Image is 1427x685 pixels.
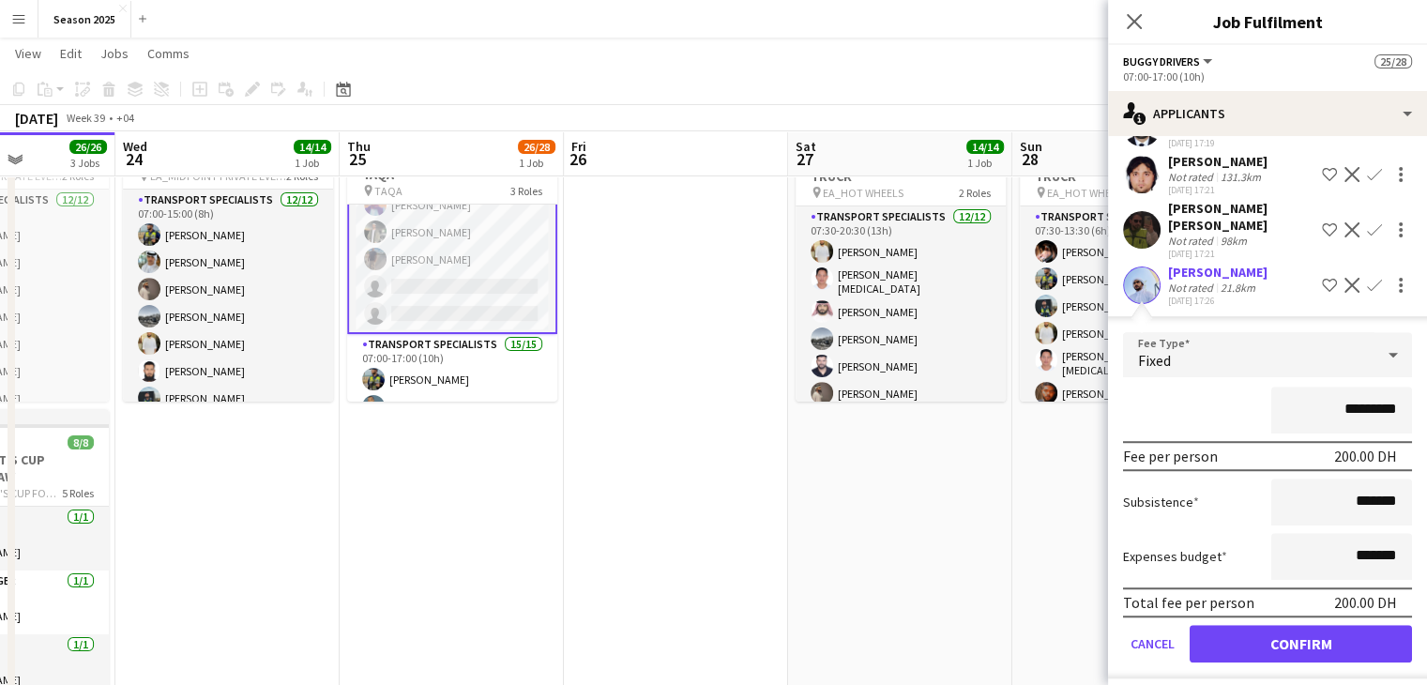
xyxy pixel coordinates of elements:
[1020,124,1230,402] app-job-card: 07:30-13:30 (6h)14/14EA_HOT WHEELS MONSTER TRUCK EA_HOT WHEELS2 RolesTransport Specialists12/1207...
[294,140,331,154] span: 14/14
[793,148,816,170] span: 27
[1217,281,1259,295] div: 21.8km
[1217,234,1251,248] div: 98km
[571,138,586,155] span: Fri
[959,186,991,200] span: 2 Roles
[796,138,816,155] span: Sat
[140,41,197,66] a: Comms
[1108,91,1427,136] div: Applicants
[347,124,557,402] app-job-card: Updated07:00-17:00 (10h)26/28TAQA TAQA3 Roles[DEMOGRAPHIC_DATA][PERSON_NAME][PERSON_NAME][PERSON_...
[1374,54,1412,68] span: 25/28
[374,184,402,198] span: TAQA
[1123,447,1218,465] div: Fee per person
[69,140,107,154] span: 26/26
[38,1,131,38] button: Season 2025
[1138,351,1171,370] span: Fixed
[569,148,586,170] span: 26
[295,156,330,170] div: 1 Job
[1168,281,1217,295] div: Not rated
[1123,494,1199,510] label: Subsistence
[1047,186,1128,200] span: EA_HOT WHEELS
[347,138,371,155] span: Thu
[60,45,82,62] span: Edit
[796,206,1006,575] app-card-role: Transport Specialists12/1207:30-20:30 (13h)[PERSON_NAME][PERSON_NAME][MEDICAL_DATA][PERSON_NAME][...
[1123,593,1254,612] div: Total fee per person
[116,111,134,125] div: +04
[1123,54,1215,68] button: BUGGY DRIVERS
[966,140,1004,154] span: 14/14
[1017,148,1042,170] span: 28
[1217,170,1265,184] div: 131.3km
[123,190,333,553] app-card-role: Transport Specialists12/1207:00-15:00 (8h)[PERSON_NAME][PERSON_NAME][PERSON_NAME][PERSON_NAME][PE...
[93,41,136,66] a: Jobs
[1168,234,1217,248] div: Not rated
[1123,54,1200,68] span: BUGGY DRIVERS
[796,124,1006,402] app-job-card: 07:30-20:30 (13h)14/14EA_HOT WHEELS MONSTER TRUCK EA_HOT WHEELS2 RolesTransport Specialists12/120...
[1168,184,1268,196] div: [DATE] 17:21
[1168,264,1268,281] div: [PERSON_NAME]
[1168,200,1314,234] div: [PERSON_NAME] [PERSON_NAME]
[15,45,41,62] span: View
[1168,137,1268,149] div: [DATE] 17:19
[100,45,129,62] span: Jobs
[1020,138,1042,155] span: Sun
[1334,593,1397,612] div: 200.00 DH
[123,124,333,402] app-job-card: 07:00-15:00 (8h)14/14EA_MIDPOINT PRIVATE EVENT EA_MIDPOINT PRIVATE EVENT2 RolesTransport Speciali...
[120,148,147,170] span: 24
[344,148,371,170] span: 25
[1168,295,1268,307] div: [DATE] 17:26
[967,156,1003,170] div: 1 Job
[123,138,147,155] span: Wed
[62,486,94,500] span: 5 Roles
[519,156,554,170] div: 1 Job
[1123,548,1227,565] label: Expenses budget
[53,41,89,66] a: Edit
[1020,206,1230,575] app-card-role: Transport Specialists12/1207:30-13:30 (6h)[PERSON_NAME][PERSON_NAME][PERSON_NAME][PERSON_NAME][PE...
[15,109,58,128] div: [DATE]
[1334,447,1397,465] div: 200.00 DH
[1168,170,1217,184] div: Not rated
[518,140,555,154] span: 26/28
[70,156,106,170] div: 3 Jobs
[1190,625,1412,662] button: Confirm
[1108,9,1427,34] h3: Job Fulfilment
[8,41,49,66] a: View
[1168,248,1314,260] div: [DATE] 17:21
[1123,69,1412,84] div: 07:00-17:00 (10h)
[62,111,109,125] span: Week 39
[1123,625,1182,662] button: Cancel
[1168,153,1268,170] div: [PERSON_NAME]
[823,186,903,200] span: EA_HOT WHEELS
[510,184,542,198] span: 3 Roles
[147,45,190,62] span: Comms
[68,435,94,449] span: 8/8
